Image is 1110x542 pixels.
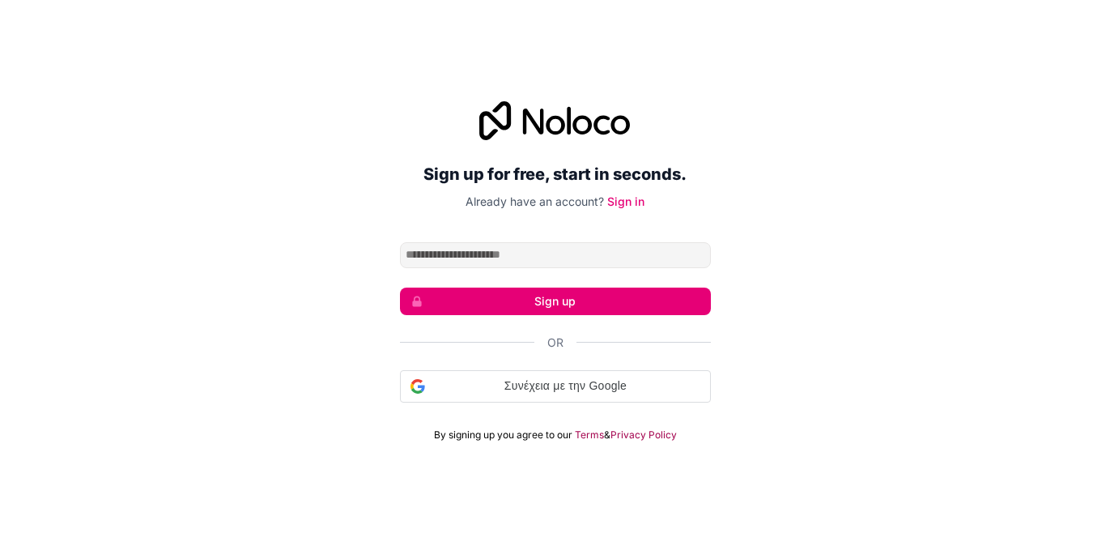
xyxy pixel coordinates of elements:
[432,378,700,395] span: Συνέχεια με την Google
[575,429,604,442] a: Terms
[466,194,604,208] span: Already have an account?
[547,335,564,351] span: Or
[400,160,711,189] h2: Sign up for free, start in seconds.
[604,429,610,442] span: &
[434,429,572,442] span: By signing up you agree to our
[400,288,711,315] button: Sign up
[400,242,711,268] input: Email address
[400,370,711,403] div: Συνέχεια με την Google
[607,194,644,208] a: Sign in
[610,429,677,442] a: Privacy Policy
